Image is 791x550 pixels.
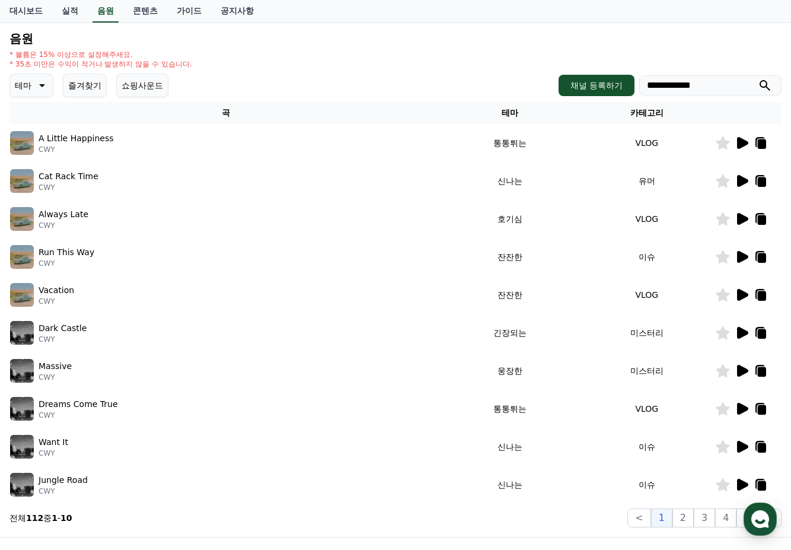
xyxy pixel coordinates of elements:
[39,360,72,373] p: Massive
[694,508,715,527] button: 3
[60,513,72,523] strong: 10
[442,314,578,352] td: 긴장되는
[651,508,672,527] button: 1
[736,508,758,527] button: 5
[39,246,94,259] p: Run This Way
[39,322,87,335] p: Dark Castle
[672,508,694,527] button: 2
[559,75,634,96] button: 채널 등록하기
[10,397,34,421] img: music
[10,359,34,383] img: music
[63,74,107,97] button: 즐겨찾기
[39,284,74,297] p: Vacation
[579,428,715,466] td: 이슈
[9,50,192,59] p: * 볼륨은 15% 이상으로 설정해주세요.
[39,208,88,221] p: Always Late
[39,297,74,306] p: CWY
[78,376,153,406] a: 대화
[579,124,715,162] td: VLOG
[579,314,715,352] td: 미스터리
[9,59,192,69] p: * 35초 미만은 수익이 적거나 발생하지 않을 수 있습니다.
[442,352,578,390] td: 웅장한
[10,321,34,345] img: music
[15,77,31,94] p: 테마
[579,162,715,200] td: 유머
[9,512,72,524] p: 전체 중 -
[442,276,578,314] td: 잔잔한
[52,513,58,523] strong: 1
[715,508,736,527] button: 4
[442,124,578,162] td: 통통튀는
[26,513,43,523] strong: 112
[39,170,98,183] p: Cat Rack Time
[39,132,114,145] p: A Little Happiness
[442,238,578,276] td: 잔잔한
[39,221,88,230] p: CWY
[39,449,68,458] p: CWY
[579,238,715,276] td: 이슈
[39,398,118,411] p: Dreams Come True
[10,283,34,307] img: music
[10,207,34,231] img: music
[39,436,68,449] p: Want It
[4,376,78,406] a: 홈
[10,473,34,497] img: music
[39,474,88,487] p: Jungle Road
[442,162,578,200] td: 신나는
[10,131,34,155] img: music
[39,373,72,382] p: CWY
[9,32,782,45] h4: 음원
[39,183,98,192] p: CWY
[109,395,123,404] span: 대화
[442,102,578,124] th: 테마
[627,508,650,527] button: <
[442,466,578,504] td: 신나는
[579,466,715,504] td: 이슈
[39,335,87,344] p: CWY
[39,145,114,154] p: CWY
[39,487,88,496] p: CWY
[579,390,715,428] td: VLOG
[10,245,34,269] img: music
[10,435,34,459] img: music
[9,74,53,97] button: 테마
[579,276,715,314] td: VLOG
[9,102,442,124] th: 곡
[442,390,578,428] td: 통통튀는
[116,74,168,97] button: 쇼핑사운드
[579,200,715,238] td: VLOG
[442,200,578,238] td: 호기심
[579,352,715,390] td: 미스터리
[37,394,44,403] span: 홈
[39,411,118,420] p: CWY
[183,394,197,403] span: 설정
[10,169,34,193] img: music
[153,376,228,406] a: 설정
[579,102,715,124] th: 카테고리
[442,428,578,466] td: 신나는
[39,259,94,268] p: CWY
